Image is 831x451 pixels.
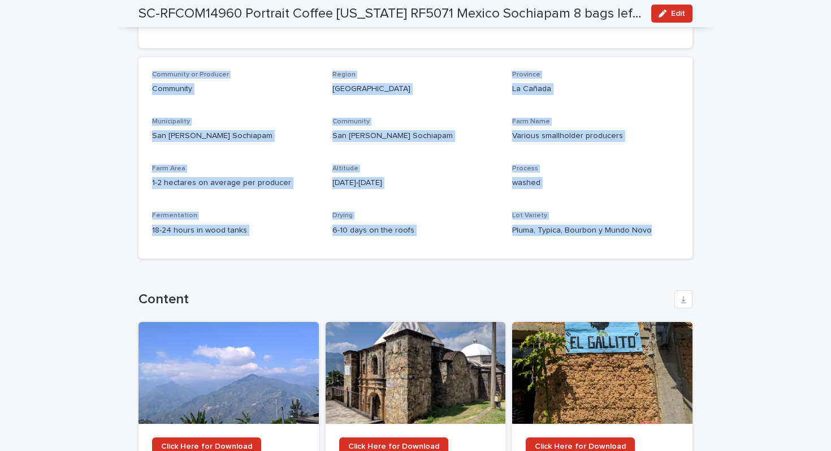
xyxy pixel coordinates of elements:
span: Fermentation [152,212,197,219]
p: washed [512,177,679,189]
span: Farm Name [512,118,550,125]
span: Click Here for Download [535,443,626,450]
p: San [PERSON_NAME] Sochiapam [332,130,499,142]
span: Region [332,71,356,78]
p: San [PERSON_NAME] Sochiapam [152,130,319,142]
p: Pluma, Typica, Bourbon y Mundo Novo [512,225,679,237]
p: [GEOGRAPHIC_DATA] [332,83,499,95]
span: Click Here for Download [161,443,252,450]
span: Farm Area [152,165,185,172]
span: Municipality [152,118,190,125]
h2: SC-RFCOM14960 Portrait Coffee Georgia RF5071 Mexico Sochiapam 8 bags left to release [138,6,642,22]
button: Edit [651,5,692,23]
p: 1-2 hectares on average per producer [152,177,319,189]
p: Various smallholder producers [512,130,679,142]
span: Edit [671,10,685,18]
span: Drying [332,212,353,219]
p: La Cañada [512,83,679,95]
span: Community [332,118,370,125]
span: Community or Producer [152,71,229,78]
span: Altitude [332,165,358,172]
span: Province [512,71,540,78]
p: 18-24 hours in wood tanks [152,225,319,237]
span: Lot Variety [512,212,547,219]
span: Click Here for Download [348,443,439,450]
span: Process [512,165,538,172]
p: 6-10 days on the roofs [332,225,499,237]
p: [DATE]-[DATE] [332,177,499,189]
h1: Content [138,291,670,308]
p: Community [152,83,319,95]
